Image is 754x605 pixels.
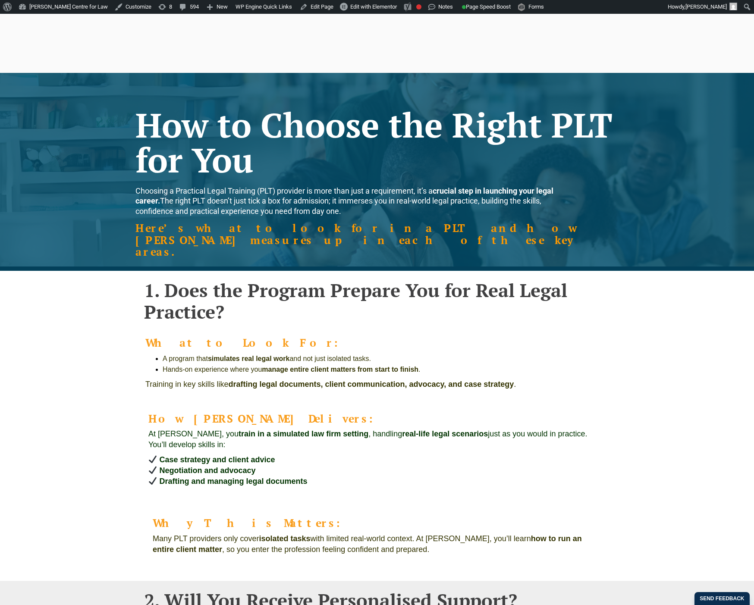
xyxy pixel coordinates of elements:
span: Many PLT providers only cover [153,534,259,543]
span: Edit with Elementor [350,3,397,10]
b: isolated tasks [259,534,310,543]
img: ✔ [149,466,157,474]
span: and not just isolated tasks. [289,355,371,362]
b: crucial step in launching your legal career. [135,186,553,205]
strong: Here’s what to look for in a PLT and how [PERSON_NAME] measures up in each of these key areas. [135,221,577,259]
b: manage entire client matters from start to finish [262,366,418,373]
span: . [418,366,420,373]
b: simulates real legal work [208,355,289,362]
b: train in a simulated law firm setting [239,429,368,438]
span: with limited real-world context. At [PERSON_NAME], you’ll learn [311,534,531,543]
b: Case strategy and client advice [160,455,275,464]
img: ✔ [149,477,157,485]
span: The right PLT doesn’t just tick a box for admission; it immerses you in real-world legal practice... [135,186,553,216]
span: , handling [368,429,402,438]
span: Hands-on experience where you [163,366,262,373]
span: At [PERSON_NAME], you [148,429,239,438]
span: Training in key skills like . [145,380,516,389]
b: Why This Matters: [153,516,354,530]
b: real-life legal scenarios [402,429,488,438]
b: how to run an entire client matter [153,534,582,554]
h2: 1. Does the Program Prepare You for Real Legal Practice? [144,279,610,323]
b: Negotiation and advocacy [160,466,256,475]
span: A program that [163,355,208,362]
b: Drafting and managing legal documents [160,477,308,486]
h1: How to Choose the Right PLT for You [135,107,619,177]
b: What to Look For: [145,335,352,350]
b: drafting legal documents, client communication, advocacy, and case strategy [228,380,514,389]
span: [PERSON_NAME] [685,3,727,10]
span: Choosing a Practical Legal Training (PLT) provider is more than just a requirement, it’s a [135,186,433,195]
span: How [PERSON_NAME] Delivers: [148,411,386,426]
div: Focus keyphrase not set [416,4,421,9]
span: , so you enter the profession feeling confident and prepared. [222,545,429,554]
img: ✔ [149,455,157,463]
